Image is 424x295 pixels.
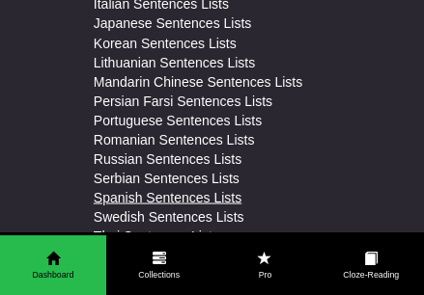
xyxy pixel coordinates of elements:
a: Thai Sentences Lists [94,226,219,245]
a: Japanese Sentences Lists [94,13,251,33]
a: Serbian Sentences Lists [94,168,240,187]
a: Lithuanian Sentences Lists [94,52,255,71]
span: Pro [212,269,319,282]
a: Portuguese Sentences Lists [94,110,262,129]
a: Swedish Sentences Lists [94,206,244,226]
a: Mandarin Chinese Sentences Lists [94,71,302,91]
a: Spanish Sentences Lists [94,187,241,206]
span: Collections [106,269,212,282]
a: Russian Sentences Lists [94,148,241,168]
span: Cloze-Reading [318,269,424,282]
a: Korean Sentences Lists [94,33,237,52]
a: Romanian Sentences Lists [94,129,255,148]
a: Persian Farsi Sentences Lists [94,91,272,110]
